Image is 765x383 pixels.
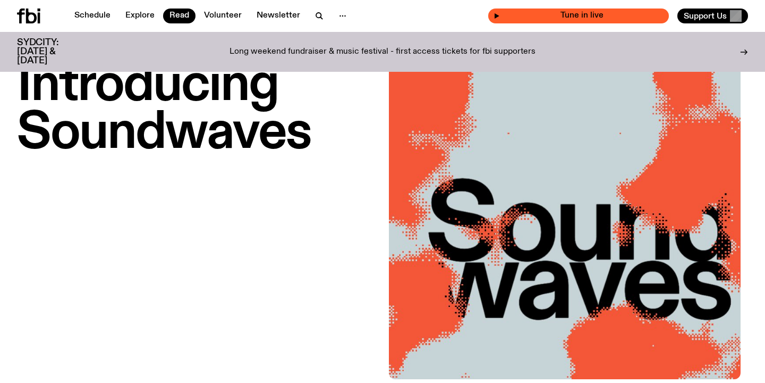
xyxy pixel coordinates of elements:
button: Support Us [677,9,748,23]
span: Support Us [684,11,727,21]
span: Tune in live [500,12,664,20]
h3: SYDCITY: [DATE] & [DATE] [17,38,85,65]
a: Schedule [68,9,117,23]
a: Volunteer [198,9,248,23]
h1: Introducing Soundwaves [17,62,376,157]
a: Explore [119,9,161,23]
p: Long weekend fundraiser & music festival - first access tickets for fbi supporters [229,47,535,57]
a: Newsletter [250,9,307,23]
a: Read [163,9,195,23]
button: On Air704 W HIGH ST with MGNA CrrrtaTune in live [488,9,669,23]
img: The text Sound waves, with one word stacked upon another, in black text on a bluish-gray backgrou... [389,27,741,379]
